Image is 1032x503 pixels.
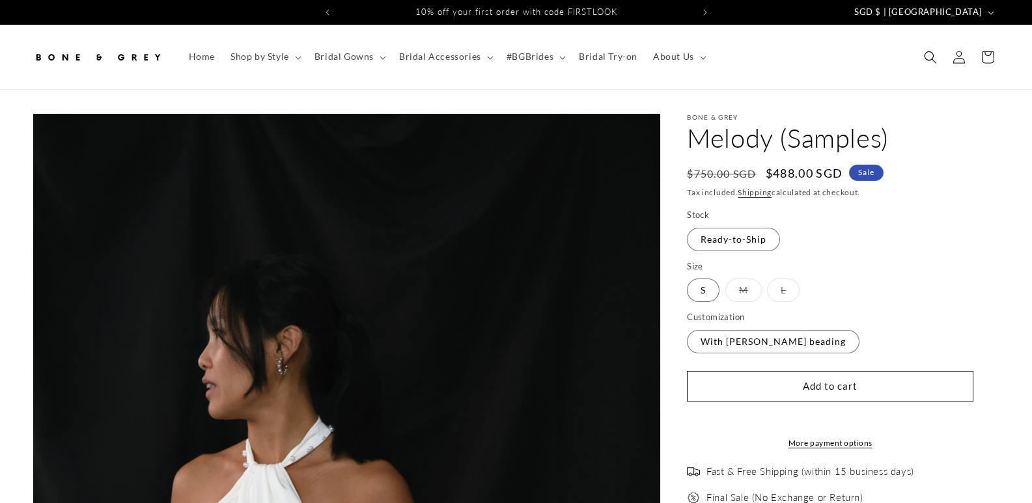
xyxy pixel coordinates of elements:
button: Add to cart [687,371,973,401]
summary: #BGBrides [499,43,571,70]
span: About Us [653,51,694,62]
summary: Bridal Gowns [307,43,391,70]
label: Ready-to-Ship [687,228,780,251]
span: 10% off your first order with code FIRSTLOOK [415,7,617,17]
label: With [PERSON_NAME] beading [687,330,859,353]
legend: Customization [687,311,746,324]
summary: Shop by Style [223,43,307,70]
span: Bridal Accessories [399,51,481,62]
summary: Search [916,43,945,72]
h1: Melody (Samples) [687,121,999,155]
span: Bridal Try-on [579,51,637,62]
label: M [725,279,762,302]
span: Bridal Gowns [314,51,374,62]
label: S [687,279,719,302]
a: More payment options [687,437,973,449]
legend: Size [687,260,704,273]
span: Sale [849,165,884,181]
span: Shop by Style [230,51,289,62]
span: $488.00 SGD [766,165,843,182]
span: SGD $ | [GEOGRAPHIC_DATA] [854,6,982,19]
a: Home [181,43,223,70]
img: Bone and Grey Bridal [33,43,163,72]
legend: Stock [687,209,710,222]
span: #BGBrides [507,51,553,62]
p: Bone & Grey [687,113,999,121]
a: Shipping [738,187,772,197]
span: Fast & Free Shipping (within 15 business days) [706,465,914,478]
a: Bridal Try-on [571,43,645,70]
span: Home [189,51,215,62]
s: $750.00 SGD [687,166,756,182]
summary: Bridal Accessories [391,43,499,70]
summary: About Us [645,43,712,70]
div: Tax included. calculated at checkout. [687,186,999,199]
label: L [767,279,800,302]
a: Bone and Grey Bridal [28,38,168,76]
